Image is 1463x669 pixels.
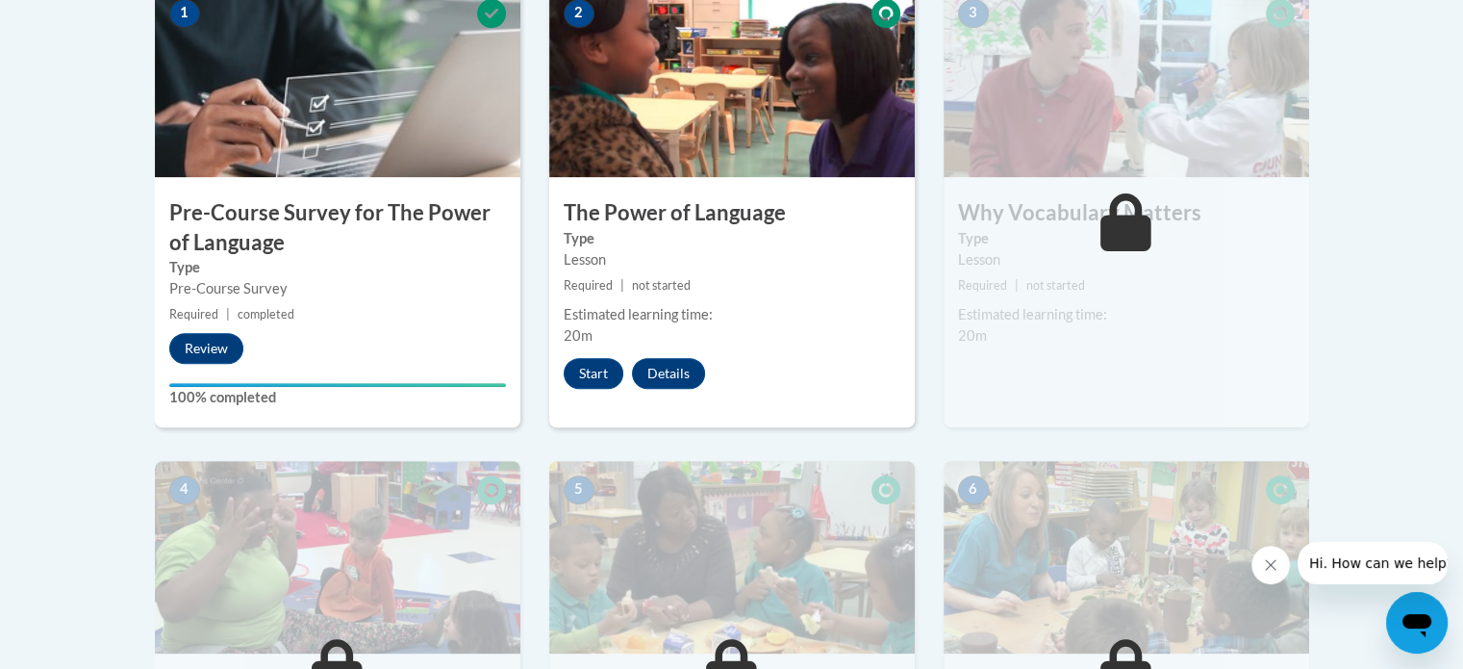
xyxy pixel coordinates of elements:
[958,327,987,344] span: 20m
[944,461,1309,654] img: Course Image
[632,358,705,389] button: Details
[12,13,156,29] span: Hi. How can we help?
[155,198,520,258] h3: Pre-Course Survey for The Power of Language
[1386,592,1448,654] iframe: Button to launch messaging window
[169,387,506,408] label: 100% completed
[1298,542,1448,584] iframe: Message from company
[564,304,900,325] div: Estimated learning time:
[238,307,294,322] span: completed
[1026,278,1085,293] span: not started
[564,476,594,504] span: 5
[169,476,200,504] span: 4
[169,307,218,322] span: Required
[564,228,900,249] label: Type
[620,278,624,293] span: |
[549,198,915,228] h3: The Power of Language
[169,257,506,278] label: Type
[155,461,520,654] img: Course Image
[549,461,915,654] img: Course Image
[958,228,1295,249] label: Type
[169,278,506,299] div: Pre-Course Survey
[226,307,230,322] span: |
[564,327,593,344] span: 20m
[169,333,243,364] button: Review
[169,383,506,387] div: Your progress
[1015,278,1019,293] span: |
[958,278,1007,293] span: Required
[564,278,613,293] span: Required
[958,249,1295,270] div: Lesson
[564,358,623,389] button: Start
[564,249,900,270] div: Lesson
[1251,546,1290,584] iframe: Close message
[958,304,1295,325] div: Estimated learning time:
[958,476,989,504] span: 6
[632,278,691,293] span: not started
[944,198,1309,228] h3: Why Vocabulary Matters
